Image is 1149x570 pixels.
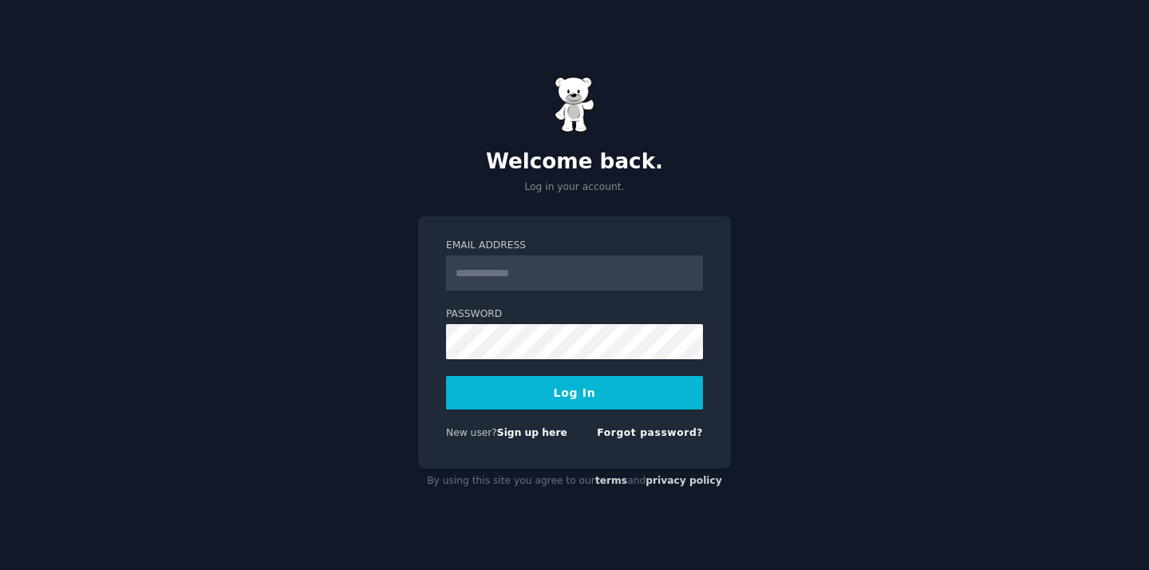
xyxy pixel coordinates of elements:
[418,149,731,175] h2: Welcome back.
[646,475,722,486] a: privacy policy
[555,77,594,133] img: Gummy Bear
[497,427,567,438] a: Sign up here
[446,239,703,253] label: Email Address
[446,376,703,410] button: Log In
[418,180,731,195] p: Log in your account.
[446,427,497,438] span: New user?
[418,469,731,494] div: By using this site you agree to our and
[595,475,627,486] a: terms
[446,307,703,322] label: Password
[597,427,703,438] a: Forgot password?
